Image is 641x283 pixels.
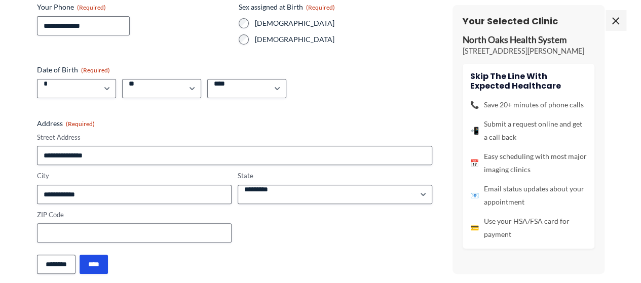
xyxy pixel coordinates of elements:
span: 📞 [470,98,479,111]
label: [DEMOGRAPHIC_DATA] [255,18,432,28]
legend: Sex assigned at Birth [239,2,335,12]
span: (Required) [306,4,335,11]
h4: Skip the line with Expected Healthcare [470,71,587,91]
label: State [238,171,432,181]
label: [DEMOGRAPHIC_DATA] [255,34,432,45]
li: Use your HSA/FSA card for payment [470,215,587,241]
li: Email status updates about your appointment [470,182,587,209]
p: [STREET_ADDRESS][PERSON_NAME] [463,46,594,56]
li: Submit a request online and get a call back [470,117,587,144]
label: City [37,171,232,181]
span: 📲 [470,124,479,137]
span: (Required) [77,4,106,11]
p: North Oaks Health System [463,35,594,47]
span: 📅 [470,156,479,170]
span: (Required) [66,120,95,128]
label: Street Address [37,133,432,142]
li: Easy scheduling with most major imaging clinics [470,150,587,176]
span: 📧 [470,189,479,202]
label: Your Phone [37,2,231,12]
span: × [606,10,626,30]
legend: Date of Birth [37,65,110,75]
h3: Your Selected Clinic [463,15,594,27]
li: Save 20+ minutes of phone calls [470,98,587,111]
label: ZIP Code [37,210,232,220]
span: (Required) [81,66,110,74]
span: 💳 [470,221,479,234]
legend: Address [37,118,95,129]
